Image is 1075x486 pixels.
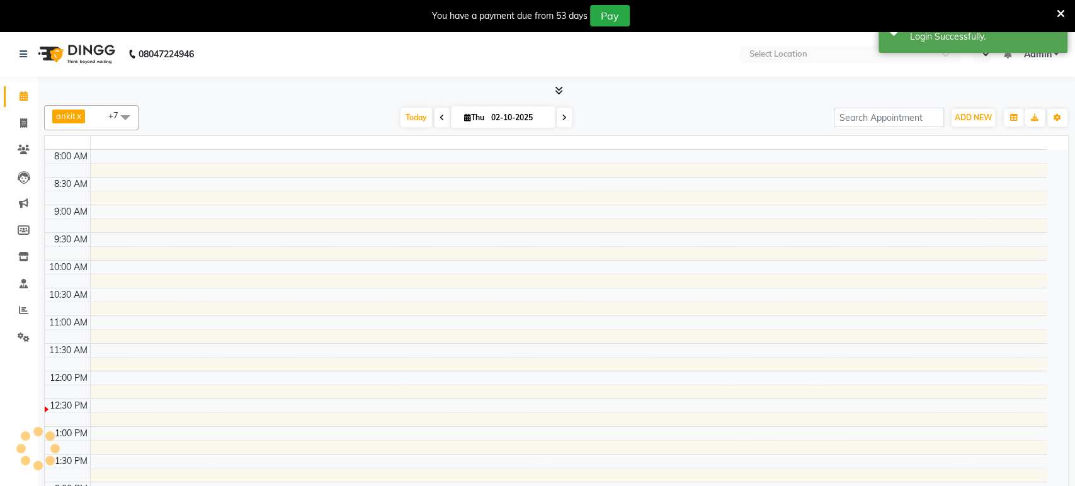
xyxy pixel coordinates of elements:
[47,316,90,329] div: 11:00 AM
[76,111,81,121] a: x
[1023,48,1051,61] span: Admin
[955,113,992,122] span: ADD NEW
[52,455,90,468] div: 1:30 PM
[32,37,118,72] img: logo
[749,48,807,60] div: Select Location
[108,110,128,120] span: +7
[952,109,995,127] button: ADD NEW
[52,178,90,191] div: 8:30 AM
[52,233,90,246] div: 9:30 AM
[47,261,90,274] div: 10:00 AM
[47,371,90,385] div: 12:00 PM
[56,111,76,121] span: ankit
[461,113,487,122] span: Thu
[487,108,550,127] input: 2025-10-02
[590,5,630,26] button: Pay
[52,205,90,218] div: 9:00 AM
[47,399,90,412] div: 12:30 PM
[834,108,944,127] input: Search Appointment
[52,427,90,440] div: 1:00 PM
[47,288,90,302] div: 10:30 AM
[401,108,432,127] span: Today
[52,150,90,163] div: 8:00 AM
[47,344,90,357] div: 11:30 AM
[432,9,588,23] div: You have a payment due from 53 days
[139,37,194,72] b: 08047224946
[910,30,1058,43] div: Login Successfully.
